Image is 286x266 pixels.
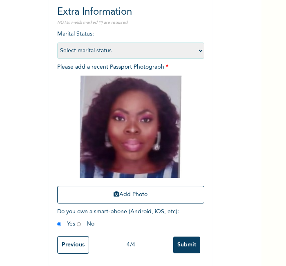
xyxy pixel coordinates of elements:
h2: Extra Information [57,5,204,20]
input: Submit [173,237,200,253]
div: 4 / 4 [89,241,173,249]
img: Crop [80,76,182,178]
span: Marital Status : [57,31,204,54]
span: Do you own a smart-phone (Android, iOS, etc) : Yes No [57,209,179,227]
p: NOTE: Fields marked (*) are required [57,20,204,26]
button: Add Photo [57,186,204,203]
input: Previous [57,236,89,254]
span: Please add a recent Passport Photograph [57,64,204,208]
